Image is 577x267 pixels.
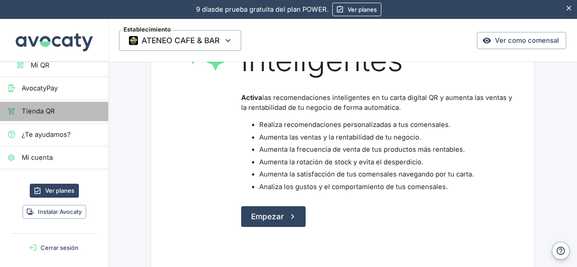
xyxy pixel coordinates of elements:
[22,153,101,163] span: Mi cuenta
[122,27,173,32] span: Establecimiento
[119,30,241,51] span: ATENEO CAFE & BAR
[259,157,513,167] li: Aumenta la rotación de stock y evita el desperdicio.
[31,60,101,70] span: Mi QR
[259,145,513,154] li: Aumenta la frecuencia de venta de tus productos más rentables.
[241,94,262,102] strong: Activa
[241,42,513,78] span: inteligentes
[552,242,570,260] button: Ayuda y contacto
[259,120,513,130] li: Realiza recomendaciones personalizadas a tus comensales.
[4,241,105,255] button: Cerrar sesión
[196,5,329,14] p: de prueba gratuita del plan POWER.
[142,34,220,47] span: ATENEO CAFE & BAR
[22,130,101,140] span: ¿Te ayudamos?
[22,106,101,116] span: Tienda QR
[259,132,513,142] li: Aumenta las ventas y la rentabilidad de tu negocio.
[23,205,86,219] button: Instalar Avocaty
[241,206,306,227] button: Empezar
[241,93,513,113] p: las recomendaciones inteligentes en tu carta digital QR y aumenta las ventas y la rentabilidad de...
[561,0,577,16] button: Esconder aviso
[30,184,79,198] a: Ver planes
[477,32,566,49] a: Ver como comensal
[259,182,513,192] li: Analiza los gustos y el comportamiento de tus comensales.
[259,169,513,179] li: Aumenta la satisfacción de tus comensales navegando por tu carta.
[119,30,241,51] button: EstablecimientoThumbnailATENEO CAFE & BAR
[332,3,381,16] a: Ver planes
[196,5,215,14] span: 9 días
[14,19,95,61] img: Avocaty
[129,36,138,45] img: Thumbnail
[22,83,101,93] span: AvocatyPay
